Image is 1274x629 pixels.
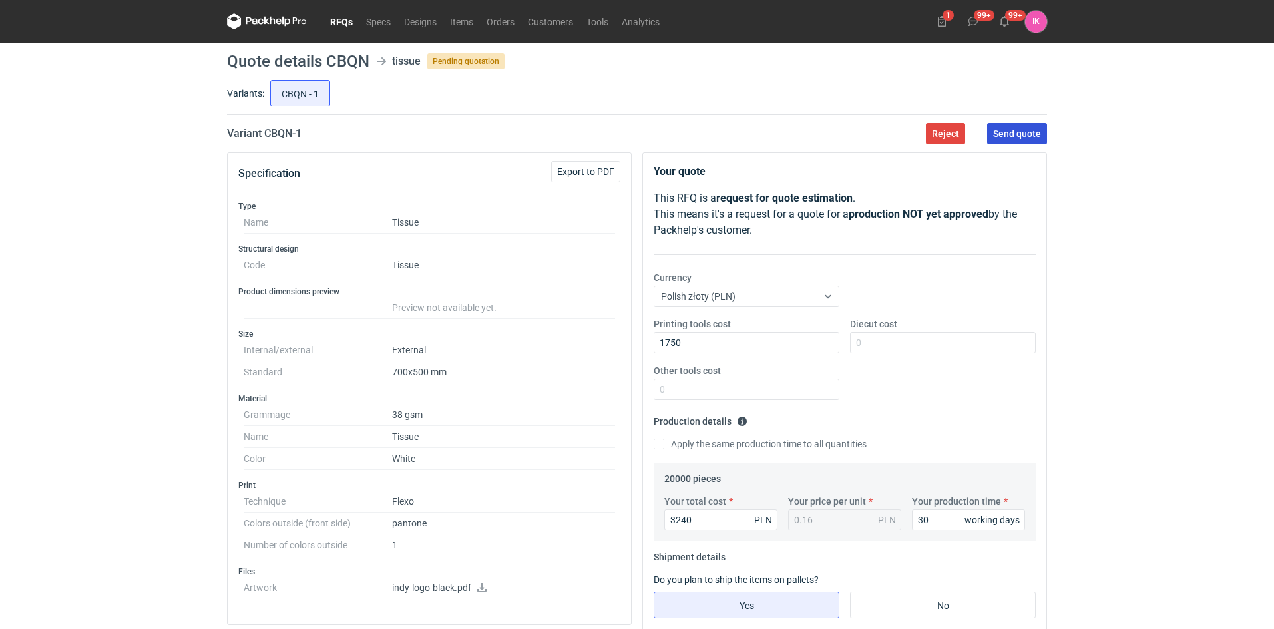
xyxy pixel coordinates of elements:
[521,13,580,29] a: Customers
[654,332,839,353] input: 0
[397,13,443,29] a: Designs
[716,192,853,204] strong: request for quote estimation
[962,11,984,32] button: 99+
[878,513,896,526] div: PLN
[926,123,965,144] button: Reject
[392,426,615,448] dd: Tissue
[392,582,615,594] p: indy-logo-black.pdf
[238,393,620,404] h3: Material
[244,339,392,361] dt: Internal/external
[932,129,959,138] span: Reject
[480,13,521,29] a: Orders
[244,212,392,234] dt: Name
[238,201,620,212] h3: Type
[392,513,615,534] dd: pantone
[912,495,1001,508] label: Your production time
[1025,11,1047,33] button: IK
[654,364,721,377] label: Other tools cost
[359,13,397,29] a: Specs
[654,190,1036,238] p: This RFQ is a . This means it's a request for a quote for a by the Packhelp's customer.
[654,165,706,178] strong: Your quote
[392,53,421,69] div: tissue
[993,129,1041,138] span: Send quote
[664,495,726,508] label: Your total cost
[654,437,867,451] label: Apply the same production time to all quantities
[912,509,1025,530] input: 0
[664,468,721,484] legend: 20000 pieces
[1025,11,1047,33] div: Izabela Kurasiewicz
[661,291,736,302] span: Polish złoty (PLN)
[850,332,1036,353] input: 0
[654,411,747,427] legend: Production details
[392,448,615,470] dd: White
[392,212,615,234] dd: Tissue
[244,361,392,383] dt: Standard
[964,513,1020,526] div: working days
[238,286,620,297] h3: Product dimensions preview
[664,509,777,530] input: 0
[654,574,819,585] label: Do you plan to ship the items on pallets?
[392,534,615,556] dd: 1
[987,123,1047,144] button: Send quote
[238,158,300,190] button: Specification
[392,339,615,361] dd: External
[580,13,615,29] a: Tools
[238,244,620,254] h3: Structural design
[227,126,302,142] h2: Variant CBQN - 1
[244,534,392,556] dt: Number of colors outside
[392,404,615,426] dd: 38 gsm
[994,11,1015,32] button: 99+
[238,329,620,339] h3: Size
[392,491,615,513] dd: Flexo
[244,491,392,513] dt: Technique
[754,513,772,526] div: PLN
[238,480,620,491] h3: Print
[244,254,392,276] dt: Code
[849,208,988,220] strong: production NOT yet approved
[551,161,620,182] button: Export to PDF
[654,546,726,562] legend: Shipment details
[850,592,1036,618] label: No
[238,566,620,577] h3: Files
[850,317,897,331] label: Diecut cost
[227,13,307,29] svg: Packhelp Pro
[270,80,330,106] label: CBQN - 1
[227,53,369,69] h1: Quote details CBQN
[654,379,839,400] input: 0
[427,53,505,69] span: Pending quotation
[323,13,359,29] a: RFQs
[244,577,392,604] dt: Artwork
[615,13,666,29] a: Analytics
[392,361,615,383] dd: 700x500 mm
[443,13,480,29] a: Items
[244,404,392,426] dt: Grammage
[931,11,953,32] button: 1
[788,495,866,508] label: Your price per unit
[654,271,692,284] label: Currency
[227,87,264,100] label: Variants:
[244,513,392,534] dt: Colors outside (front side)
[654,317,731,331] label: Printing tools cost
[244,448,392,470] dt: Color
[392,254,615,276] dd: Tissue
[244,426,392,448] dt: Name
[654,592,839,618] label: Yes
[392,302,497,313] span: Preview not available yet.
[557,167,614,176] span: Export to PDF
